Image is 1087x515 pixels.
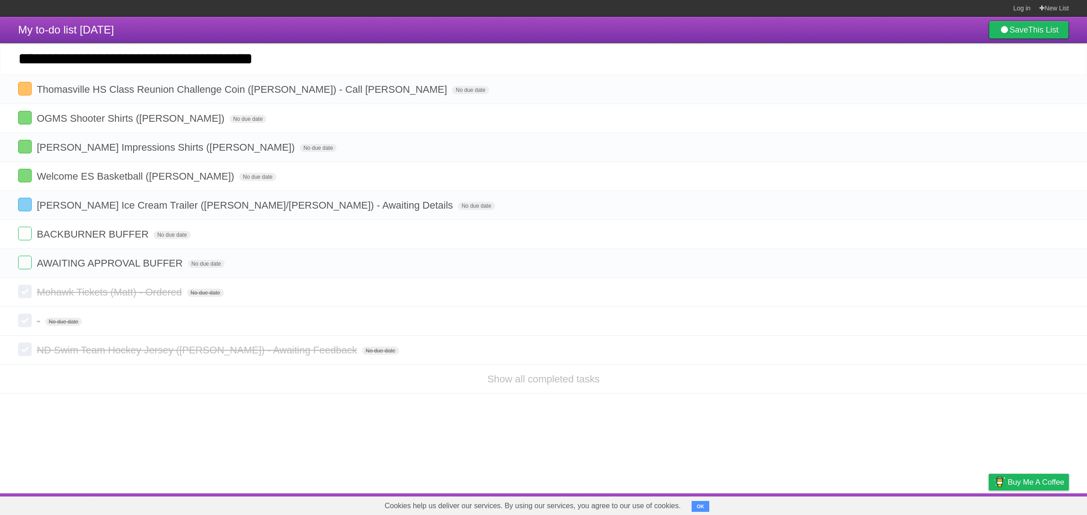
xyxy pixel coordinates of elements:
span: Cookies help us deliver our services. By using our services, you agree to our use of cookies. [375,497,690,515]
label: Done [18,169,32,182]
button: OK [692,501,709,512]
img: Buy me a coffee [993,474,1005,490]
span: No due date [458,202,495,210]
a: About [868,496,887,513]
span: No due date [230,115,266,123]
span: Thomasville HS Class Reunion Challenge Coin ([PERSON_NAME]) - Call [PERSON_NAME] [37,84,449,95]
span: AWAITING APPROVAL BUFFER [37,257,185,269]
label: Done [18,314,32,327]
span: - [37,315,42,327]
span: No due date [300,144,337,152]
label: Done [18,343,32,356]
span: No due date [187,289,224,297]
span: No due date [154,231,190,239]
span: [PERSON_NAME] Ice Cream Trailer ([PERSON_NAME]/[PERSON_NAME]) - Awaiting Details [37,200,455,211]
label: Done [18,140,32,153]
span: My to-do list [DATE] [18,24,114,36]
span: BACKBURNER BUFFER [37,229,151,240]
span: No due date [45,318,82,326]
label: Done [18,82,32,95]
span: Mohawk Tickets (Matt) - Ordered [37,286,184,298]
span: Buy me a coffee [1008,474,1064,490]
span: [PERSON_NAME] Impressions Shirts ([PERSON_NAME]) [37,142,297,153]
span: No due date [452,86,489,94]
label: Done [18,285,32,298]
a: SaveThis List [989,21,1069,39]
a: Developers [898,496,935,513]
b: This List [1028,25,1058,34]
label: Done [18,256,32,269]
a: Show all completed tasks [487,373,600,385]
span: No due date [188,260,225,268]
a: Suggest a feature [1012,496,1069,513]
a: Terms [946,496,966,513]
label: Done [18,227,32,240]
span: No due date [239,173,276,181]
span: OGMS Shooter Shirts ([PERSON_NAME]) [37,113,226,124]
span: Welcome ES Basketball ([PERSON_NAME]) [37,171,236,182]
a: Buy me a coffee [989,474,1069,491]
span: ND Swim Team Hockey Jersey ([PERSON_NAME]) - Awaiting Feedback [37,344,359,356]
a: Privacy [977,496,1000,513]
span: No due date [362,347,399,355]
label: Done [18,111,32,124]
label: Done [18,198,32,211]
